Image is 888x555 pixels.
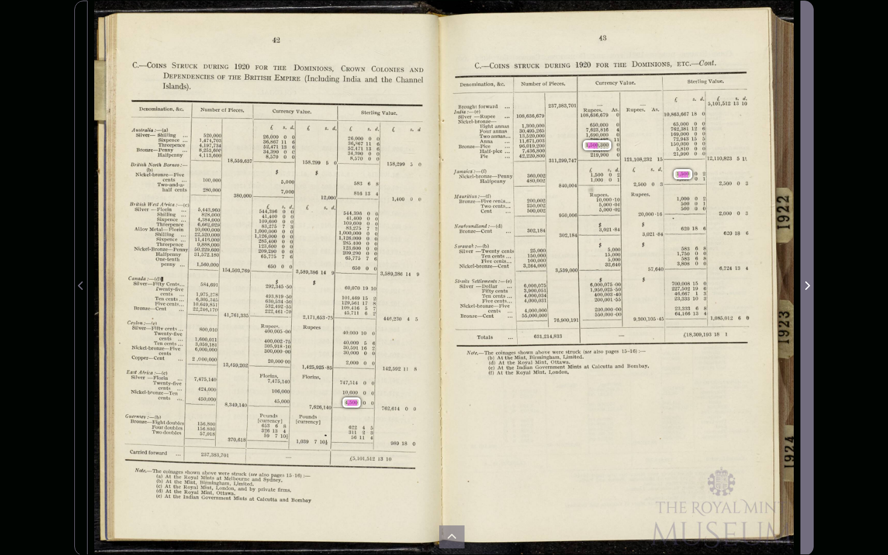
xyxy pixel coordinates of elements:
span: . [618,108,619,112]
span: ,_.— [513,155,536,169]
span: . [284,146,285,150]
span: 12 [707,156,710,160]
span: .'—(a) [155,127,166,133]
span: 1 [513,187,515,191]
span: ~ [439,137,441,141]
span: [GEOGRAPHIC_DATA] [454,109,496,114]
span: DEPENDENCIES [164,71,210,80]
span: . [327,127,329,131]
span: d. [332,205,335,210]
span: 816 [354,190,361,196]
span: ‘ [513,124,514,129]
span: ‘1 [663,111,665,115]
span: ‘ [411,161,412,165]
span: cents... [493,203,508,209]
span: 544,306 [259,209,274,214]
span: Halfpenny [480,178,503,184]
span: Bronze—Pine [458,144,484,149]
span: .5 [501,199,504,203]
span: Silver— [136,132,152,138]
span: 5,000 [599,208,610,212]
span: s. [324,205,327,210]
span: 1,400 [392,197,401,201]
span: .‘ [660,178,663,182]
span: 232 [644,156,651,161]
span: 15[___. [657,154,747,170]
span: w—- [590,207,615,222]
span: 237,383,701 [549,103,573,109]
span: . [618,173,619,177]
span: 6 [377,142,379,146]
span: [GEOGRAPHIC_DATA] [160,201,202,207]
span: 8, [350,156,353,160]
span: 108, [634,156,642,162]
span: silver [135,206,146,212]
span: Sterling [687,79,703,85]
span: 20, [639,213,644,217]
span: 1 [672,127,673,132]
span: 220, [527,154,534,158]
span: Shilling [158,132,174,138]
span: 13 [365,191,368,195]
span: 0011 [493,199,500,204]
span: N [459,174,462,178]
span: ‘ [266,144,268,148]
span: 000 [645,211,654,217]
span: ,500 [588,143,597,149]
span: 002 [537,198,544,202]
span: 381 [681,126,687,131]
span: forward [478,103,494,109]
span: C [463,120,466,124]
span: the [381,76,389,83]
span: Shpcnce [157,216,176,222]
span: 4 [376,191,378,196]
span: 220, [527,201,535,205]
span: ——Rupee [474,115,492,119]
span: Value. [620,80,633,86]
span: 108, [516,114,523,118]
span: Value. [382,110,394,115]
span: Brollzcalfive [459,198,486,204]
span: 113355131115” [480,130,507,136]
span: Sixpence [158,138,176,143]
span: Wcst [148,202,156,206]
span: night [480,124,490,129]
span: Threepence [158,143,181,148]
span: 679 [536,114,543,118]
span: 05,810 [674,144,687,150]
span: 100,000 [204,178,218,182]
span: 002 [537,208,544,213]
span: 5 [392,127,394,132]
span: 1 [513,131,514,135]
span: 13 [366,146,369,150]
span: 000 [355,136,362,140]
span: 10,000 [597,197,609,202]
span: 950,006 [559,213,574,217]
span: 12 [692,126,696,131]
span: (Including [305,75,337,84]
span: '100, [526,124,534,128]
span: 8 [376,182,378,186]
span: British [131,161,144,167]
span: 19/213231? [671,133,693,140]
span: 729,437 [591,138,606,144]
span: ‘ [271,149,272,153]
span: 110 [714,155,721,161]
span: ' [253,177,253,181]
span: 1 [514,207,515,211]
span: kcl-l)111llze——— [466,119,495,123]
span: r [282,179,283,183]
span: 36 [348,141,352,145]
span: 01,990 [674,150,687,155]
span: ’4 [439,150,442,154]
span: 1 [514,210,515,214]
span: M [497,80,503,88]
span: 544,306 [344,210,359,216]
span: .. [608,169,610,173]
span: 1558-2 [303,160,312,164]
span: cents [175,187,185,192]
span: and [365,76,374,83]
span: 111 [160,222,164,226]
span: , [494,83,495,88]
span: 12,000‘—— [321,191,374,204]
